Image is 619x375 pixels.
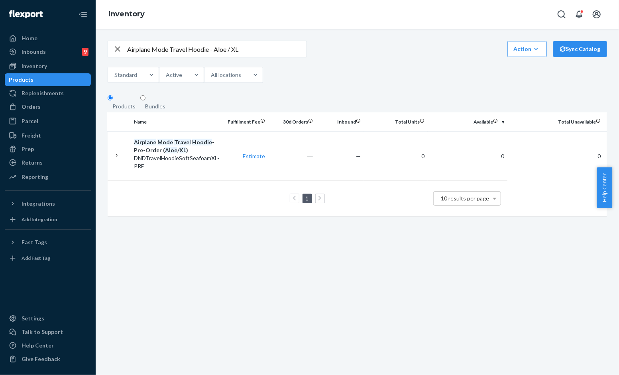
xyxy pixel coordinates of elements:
a: Parcel [5,115,91,128]
button: Open Search Box [554,6,570,22]
th: Available [428,112,507,132]
div: Replenishments [22,89,64,97]
a: Help Center [5,339,91,352]
div: Add Fast Tag [22,255,50,261]
a: Estimate [243,153,265,159]
div: DNDTravelHoodieSoftSeafoamXL-PRE [134,154,217,170]
button: Fast Tags [5,236,91,249]
em: Travel [174,139,191,145]
a: Returns [5,156,91,169]
div: Talk to Support [22,328,63,336]
div: Bundles [145,102,165,110]
div: Integrations [22,200,55,208]
button: Sync Catalog [553,41,607,57]
div: Orders [22,103,41,111]
div: Standard [114,71,137,79]
button: Open account menu [589,6,605,22]
input: Active [182,71,183,79]
a: Add Integration [5,213,91,226]
em: Hoodie [192,139,212,145]
a: Inventory [5,60,91,73]
a: Home [5,32,91,45]
div: Action [513,45,541,53]
div: Inventory [22,62,47,70]
button: Action [507,41,547,57]
div: Freight [22,132,41,139]
a: Inventory [108,10,145,18]
td: ― [268,132,316,181]
span: 0 [501,153,504,159]
div: Prep [22,145,34,153]
div: Help Center [22,342,54,349]
a: Products [5,73,91,86]
a: Inbounds9 [5,45,91,58]
span: 10 results per page [441,195,489,202]
a: Talk to Support [5,326,91,338]
ol: breadcrumbs [102,3,151,26]
div: All locations [211,71,241,79]
em: Mode [157,139,173,145]
a: Prep [5,143,91,155]
span: — [356,153,361,159]
div: Returns [22,159,43,167]
div: Settings [22,314,44,322]
a: Add Fast Tag [5,252,91,265]
em: Airplane [134,139,156,145]
div: Products [112,102,136,110]
img: Flexport logo [9,10,43,18]
th: 30d Orders [268,112,316,132]
button: Close Navigation [75,6,91,22]
div: Active [166,71,182,79]
div: Inbounds [22,48,46,56]
span: 0 [421,153,424,159]
div: Home [22,34,37,42]
input: Search inventory by name or sku [127,41,307,57]
span: 0 [597,153,601,159]
em: XL [179,147,186,153]
th: Total Units [364,112,428,132]
div: Reporting [22,173,48,181]
button: Integrations [5,197,91,210]
div: Fast Tags [22,238,47,246]
input: Standard [137,71,138,79]
a: Freight [5,129,91,142]
div: Give Feedback [22,355,60,363]
button: Open notifications [571,6,587,22]
div: Add Integration [22,216,57,223]
button: Help Center [597,167,612,208]
button: Give Feedback [5,353,91,365]
input: Bundles [140,95,145,100]
input: Products [108,95,113,100]
th: Total Unavailable [507,112,607,132]
em: Aloe [165,147,177,153]
th: Name [131,112,220,132]
th: Inbound [316,112,364,132]
div: 9 [82,48,88,56]
a: Page 1 is your current page [304,195,310,202]
div: Parcel [22,117,38,125]
input: All locations [241,71,242,79]
a: Replenishments [5,87,91,100]
a: Reporting [5,171,91,183]
div: Products [9,76,33,84]
a: Settings [5,312,91,325]
th: Fulfillment Fee [220,112,268,132]
a: Orders [5,100,91,113]
div: - Pre-Order ( / ) [134,138,217,154]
